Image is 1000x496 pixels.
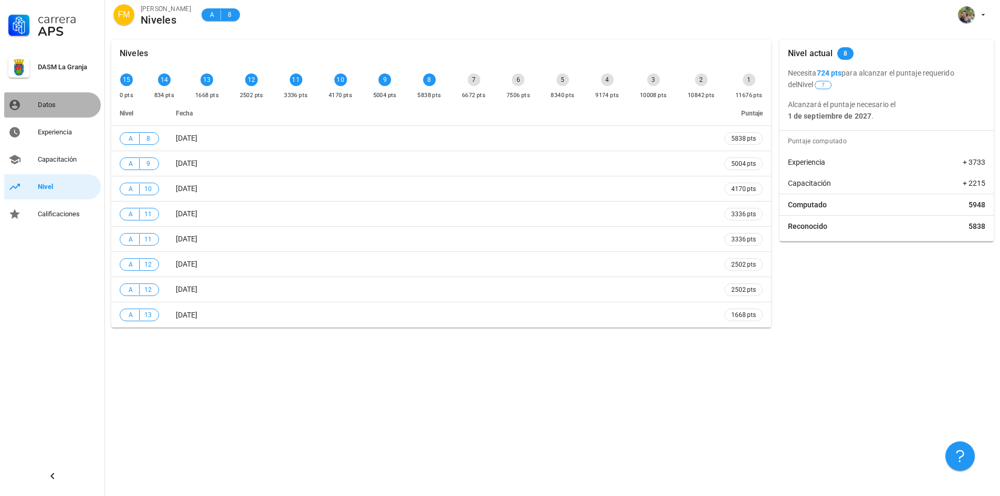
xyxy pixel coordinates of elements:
[127,159,135,169] span: A
[240,90,264,101] div: 2502 pts
[144,310,152,320] span: 13
[144,234,152,245] span: 11
[969,221,985,231] span: 5838
[595,90,619,101] div: 9174 pts
[141,14,191,26] div: Niveles
[743,73,755,86] div: 1
[201,73,213,86] div: 13
[329,90,352,101] div: 4170 pts
[731,159,756,169] span: 5004 pts
[127,259,135,270] span: A
[731,310,756,320] span: 1668 pts
[38,25,97,38] div: APS
[844,47,847,60] span: 8
[245,73,258,86] div: 12
[4,174,101,199] a: Nivel
[111,101,167,126] th: Nivel
[731,284,756,295] span: 2502 pts
[127,209,135,219] span: A
[144,284,152,295] span: 12
[688,90,715,101] div: 10842 pts
[784,131,994,152] div: Puntaje computado
[468,73,480,86] div: 7
[144,133,152,144] span: 8
[963,178,985,188] span: + 2215
[176,311,197,319] span: [DATE]
[176,110,193,117] span: Fecha
[144,209,152,219] span: 11
[127,234,135,245] span: A
[507,90,530,101] div: 7506 pts
[788,157,825,167] span: Experiencia
[120,90,133,101] div: 0 pts
[417,90,441,101] div: 5838 pts
[176,134,197,142] span: [DATE]
[127,133,135,144] span: A
[127,184,135,194] span: A
[158,73,171,86] div: 14
[731,184,756,194] span: 4170 pts
[38,101,97,109] div: Datos
[647,73,660,86] div: 3
[817,69,842,77] b: 724 pts
[731,209,756,219] span: 3336 pts
[167,101,716,126] th: Fecha
[969,199,985,210] span: 5948
[38,210,97,218] div: Calificaciones
[640,90,667,101] div: 10008 pts
[334,73,347,86] div: 10
[4,120,101,145] a: Experiencia
[176,159,197,167] span: [DATE]
[556,73,569,86] div: 5
[797,80,833,89] span: Nivel
[176,260,197,268] span: [DATE]
[154,90,175,101] div: 834 pts
[788,112,871,120] b: 1 de septiembre de 2027
[423,73,436,86] div: 8
[963,157,985,167] span: + 3733
[601,73,614,86] div: 4
[38,128,97,136] div: Experiencia
[120,40,148,67] div: Niveles
[788,178,831,188] span: Capacitación
[225,9,234,20] span: 8
[735,90,763,101] div: 11676 pts
[788,199,827,210] span: Computado
[788,67,985,90] p: Necesita para alcanzar el puntaje requerido del
[120,73,133,86] div: 15
[127,284,135,295] span: A
[373,90,397,101] div: 5004 pts
[462,90,486,101] div: 6672 pts
[695,73,708,86] div: 2
[731,133,756,144] span: 5838 pts
[38,63,97,71] div: DASM La Granja
[176,235,197,243] span: [DATE]
[127,310,135,320] span: A
[195,90,219,101] div: 1668 pts
[788,99,985,122] p: Alcanzará el puntaje necesario el .
[120,110,133,117] span: Nivel
[788,221,827,231] span: Reconocido
[144,159,152,169] span: 9
[113,4,134,25] div: avatar
[551,90,574,101] div: 8340 pts
[38,13,97,25] div: Carrera
[176,285,197,293] span: [DATE]
[716,101,771,126] th: Puntaje
[176,184,197,193] span: [DATE]
[4,147,101,172] a: Capacitación
[176,209,197,218] span: [DATE]
[290,73,302,86] div: 11
[4,202,101,227] a: Calificaciones
[822,81,825,89] span: 7
[741,110,763,117] span: Puntaje
[38,183,97,191] div: Nivel
[4,92,101,118] a: Datos
[958,6,975,23] div: avatar
[141,4,191,14] div: [PERSON_NAME]
[144,259,152,270] span: 12
[731,259,756,270] span: 2502 pts
[731,234,756,245] span: 3336 pts
[144,184,152,194] span: 10
[788,40,833,67] div: Nivel actual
